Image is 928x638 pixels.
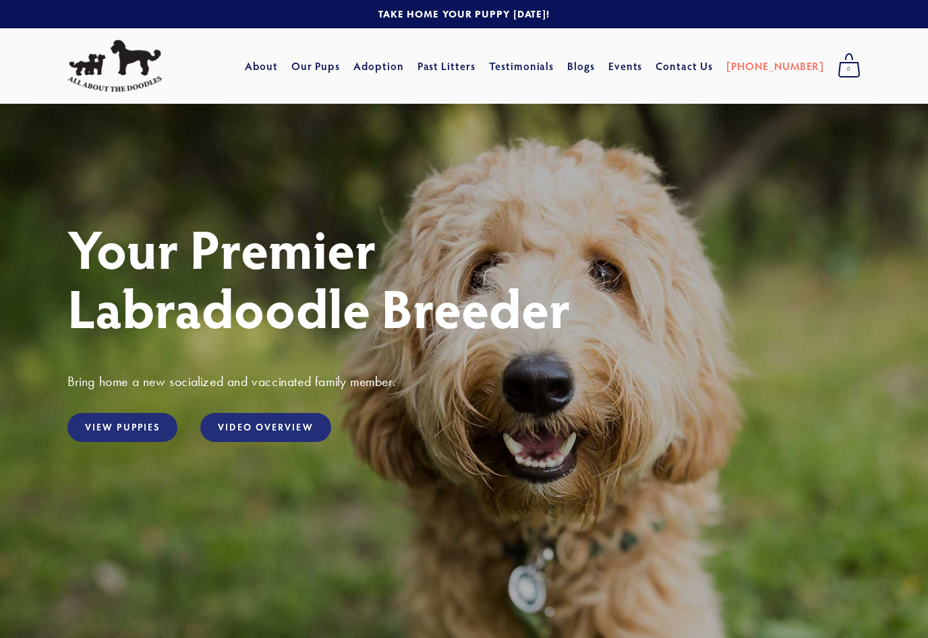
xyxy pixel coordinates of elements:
[417,59,476,73] a: Past Litters
[831,49,867,83] a: 0 items in cart
[489,54,554,78] a: Testimonials
[726,54,824,78] a: [PHONE_NUMBER]
[200,413,330,442] a: Video Overview
[67,373,861,390] h3: Bring home a new socialized and vaccinated family member.
[838,61,861,78] span: 0
[67,413,177,442] a: View Puppies
[353,54,404,78] a: Adoption
[608,54,643,78] a: Events
[245,54,278,78] a: About
[291,54,341,78] a: Our Pups
[67,40,162,92] img: All About The Doodles
[67,218,861,337] h1: Your Premier Labradoodle Breeder
[656,54,713,78] a: Contact Us
[567,54,595,78] a: Blogs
